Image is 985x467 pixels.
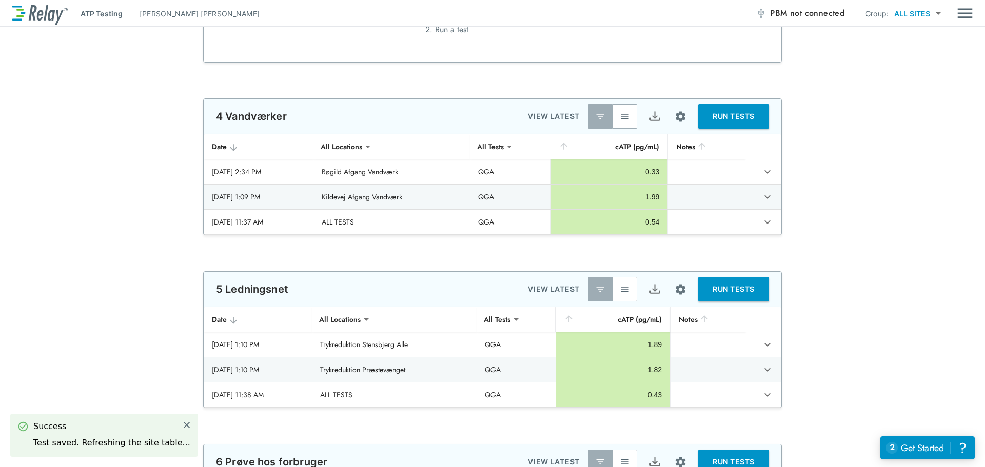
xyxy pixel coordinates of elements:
div: 1.99 [559,192,659,202]
img: Latest [595,284,605,294]
td: ALL TESTS [312,382,477,407]
td: Bøgild Afgang Vandværk [313,159,470,184]
button: RUN TESTS [698,277,769,301]
td: QGA [477,382,556,407]
div: [DATE] 2:34 PM [212,167,305,177]
th: Date [204,134,313,159]
span: PBM [770,6,844,21]
td: QGA [470,210,550,234]
div: All Tests [477,309,518,330]
img: View All [620,457,630,467]
img: Settings Icon [674,110,687,123]
div: 1.89 [564,339,662,350]
div: Test saved. Refreshing the site table... [33,437,190,449]
img: Export Icon [648,283,661,296]
button: Main menu [957,4,973,23]
img: Export Icon [648,110,661,123]
img: Drawer Icon [957,4,973,23]
div: Notes [676,140,736,153]
td: QGA [470,159,550,184]
img: LuminUltra Relay [12,3,68,25]
p: 5 Ledningsnet [216,283,288,295]
img: Offline Icon [756,8,766,18]
button: expand row [759,386,776,403]
td: QGA [470,185,550,209]
div: 0.54 [559,217,659,227]
div: Success [33,420,190,433]
div: [DATE] 1:09 PM [212,192,305,202]
p: [PERSON_NAME] [PERSON_NAME] [140,8,260,19]
button: Site setup [667,103,694,130]
p: Group: [865,8,889,19]
button: expand row [759,188,776,206]
div: cATP (pg/mL) [564,313,662,326]
button: expand row [759,163,776,180]
table: sticky table [204,134,781,235]
span: not connected [790,7,844,19]
p: VIEW LATEST [528,110,580,123]
td: QGA [477,332,556,357]
div: All Locations [313,136,369,157]
td: QGA [477,357,556,382]
button: expand row [759,336,776,353]
button: Site setup [667,276,694,303]
img: Latest [595,457,605,467]
div: All Locations [312,309,368,330]
p: ATP Testing [81,8,123,19]
div: cATP (pg/mL) [559,140,659,153]
button: PBM not connected [752,3,849,24]
div: 1.82 [564,364,662,375]
div: [DATE] 1:10 PM [212,339,304,350]
p: VIEW LATEST [528,283,580,295]
td: Kildevej Afgang Vandværk [313,185,470,209]
li: 2. Run a test [425,22,560,38]
div: 0.33 [559,167,659,177]
img: View All [620,111,630,121]
img: Success [18,421,28,432]
div: [DATE] 1:10 PM [212,364,304,375]
button: expand row [759,361,776,378]
button: RUN TESTS [698,104,769,129]
div: Notes [679,313,737,326]
iframe: Resource center [880,436,975,459]
table: sticky table [204,307,781,408]
th: Date [204,307,312,332]
div: All Tests [470,136,511,157]
img: Settings Icon [674,283,687,296]
button: Export [642,277,667,301]
button: expand row [759,213,776,231]
td: Trykreduktion Stensbjerg Alle [312,332,477,357]
td: ALL TESTS [313,210,470,234]
div: [DATE] 11:38 AM [212,390,304,400]
img: Close Icon [182,420,191,430]
img: View All [620,284,630,294]
div: 0.43 [564,390,662,400]
img: Latest [595,111,605,121]
td: Trykreduktion Præstevænget [312,357,477,382]
div: [DATE] 11:37 AM [212,217,305,227]
button: Export [642,104,667,129]
p: 4 Vandværker [216,110,287,123]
